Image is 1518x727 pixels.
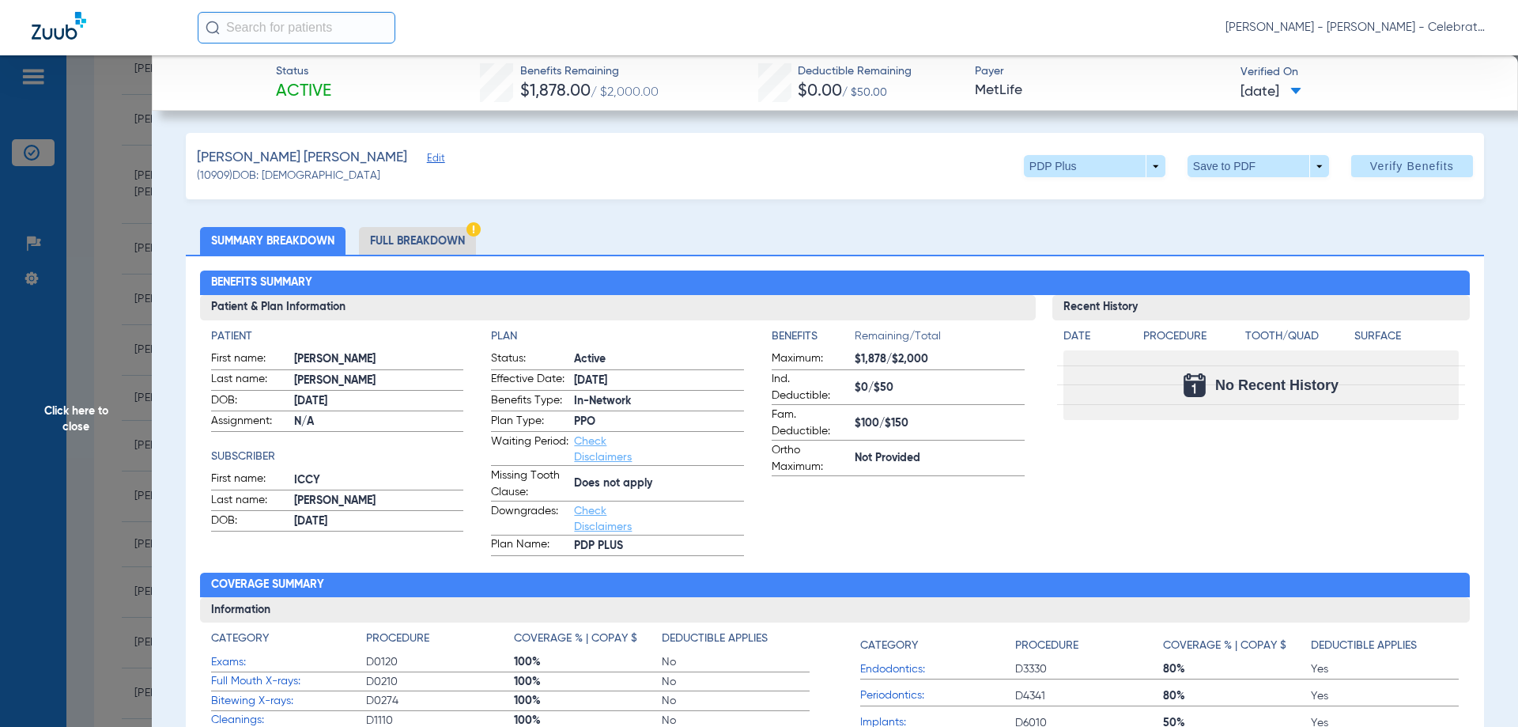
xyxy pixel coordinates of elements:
span: Downgrades: [491,503,568,535]
span: [PERSON_NAME] [294,351,464,368]
button: Save to PDF [1188,155,1329,177]
a: Check Disclaimers [574,436,632,463]
h4: Deductible Applies [1311,638,1417,654]
h3: Patient & Plan Information [200,295,1036,320]
h4: Procedure [366,630,429,647]
app-breakdown-title: Procedure [366,630,514,653]
h4: Coverage % | Copay $ [514,630,637,647]
span: N/A [294,414,464,430]
app-breakdown-title: Deductible Applies [1311,630,1459,660]
h4: Category [860,638,918,654]
span: PDP PLUS [574,538,744,555]
span: Plan Type: [491,413,568,432]
img: Zuub Logo [32,12,86,40]
span: No [662,693,810,709]
input: Search for patients [198,12,395,44]
img: Hazard [466,222,481,237]
h4: Plan [491,328,744,345]
app-breakdown-title: Benefits [772,328,855,350]
span: Yes [1311,688,1459,704]
span: First name: [211,350,289,369]
span: D4341 [1015,688,1163,704]
app-breakdown-title: Tooth/Quad [1245,328,1350,350]
li: Full Breakdown [359,227,476,255]
span: Waiting Period: [491,434,568,465]
span: Verify Benefits [1370,160,1454,172]
h4: Patient [211,328,464,345]
div: Chat Widget [1439,651,1518,727]
h2: Coverage Summary [200,573,1471,598]
h4: Subscriber [211,449,464,465]
span: Missing Tooth Clause: [491,468,568,501]
span: 80% [1163,688,1311,704]
span: Verified On [1240,64,1493,81]
span: $1,878.00 [520,83,591,100]
h3: Recent History [1052,295,1471,320]
span: Not Provided [855,450,1025,467]
h4: Deductible Applies [662,630,768,647]
h4: Tooth/Quad [1245,328,1350,345]
a: Check Disclaimers [574,505,632,532]
span: [DATE] [1240,82,1301,102]
h3: Information [200,597,1471,623]
span: 100% [514,693,662,709]
span: In-Network [574,393,744,410]
span: DOB: [211,513,289,532]
span: 100% [514,674,662,690]
span: [DATE] [294,513,464,530]
h4: Procedure [1015,638,1078,654]
span: Fam. Deductible: [772,407,849,440]
app-breakdown-title: Deductible Applies [662,630,810,653]
span: [PERSON_NAME] [294,493,464,509]
span: D0210 [366,674,514,690]
app-breakdown-title: Procedure [1015,630,1163,660]
app-breakdown-title: Surface [1354,328,1459,350]
span: Yes [1311,661,1459,677]
span: $1,878/$2,000 [855,351,1025,368]
span: / $2,000.00 [591,86,659,99]
span: 80% [1163,661,1311,677]
span: $100/$150 [855,415,1025,432]
span: [DATE] [294,393,464,410]
span: $0/$50 [855,380,1025,396]
span: MetLife [975,81,1227,100]
span: Endodontics: [860,661,1015,678]
span: Does not apply [574,475,744,492]
span: Ortho Maximum: [772,442,849,475]
app-breakdown-title: Category [860,630,1015,660]
span: D3330 [1015,661,1163,677]
span: No [662,674,810,690]
app-breakdown-title: Procedure [1143,328,1240,350]
img: Search Icon [206,21,220,35]
span: DOB: [211,392,289,411]
span: Plan Name: [491,536,568,555]
span: No [662,654,810,670]
span: No Recent History [1215,377,1339,393]
span: Ind. Deductible: [772,371,849,404]
h2: Benefits Summary [200,271,1471,296]
span: Active [276,81,331,103]
span: Bitewing X-rays: [211,693,366,710]
span: Maximum: [772,350,849,369]
span: Benefits Remaining [520,63,659,80]
button: Verify Benefits [1351,155,1473,177]
span: Assignment: [211,413,289,432]
span: Last name: [211,371,289,390]
span: 100% [514,654,662,670]
span: First name: [211,471,289,490]
span: Full Mouth X-rays: [211,673,366,690]
span: Benefits Type: [491,392,568,411]
span: $0.00 [798,83,842,100]
h4: Date [1063,328,1130,345]
span: Last name: [211,492,289,511]
span: [DATE] [574,373,744,389]
span: / $50.00 [842,87,887,98]
span: Remaining/Total [855,328,1025,350]
span: Status [276,63,331,80]
img: Calendar [1184,373,1206,397]
app-breakdown-title: Coverage % | Copay $ [1163,630,1311,660]
h4: Category [211,630,269,647]
span: Effective Date: [491,371,568,390]
span: (10909) DOB: [DEMOGRAPHIC_DATA] [197,168,380,184]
